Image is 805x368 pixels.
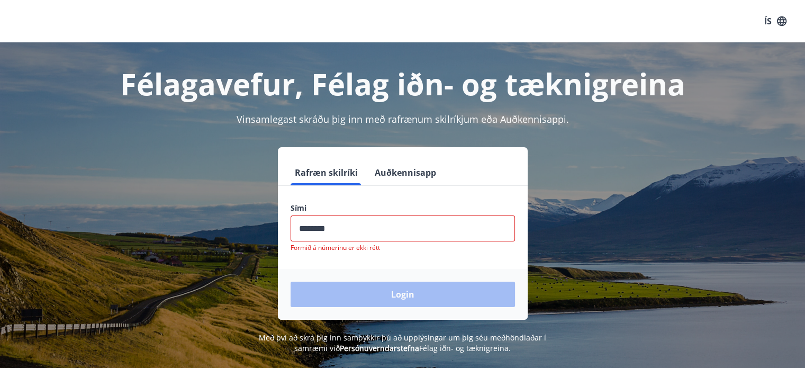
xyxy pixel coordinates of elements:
[340,343,419,353] a: Persónuverndarstefna
[34,64,771,104] h1: Félagavefur, Félag iðn- og tæknigreina
[291,244,515,252] p: Formið á númerinu er ekki rétt
[291,160,362,185] button: Rafræn skilríki
[259,333,546,353] span: Með því að skrá þig inn samþykkir þú að upplýsingar um þig séu meðhöndlaðar í samræmi við Félag i...
[370,160,440,185] button: Auðkennisapp
[237,113,569,125] span: Vinsamlegast skráðu þig inn með rafrænum skilríkjum eða Auðkennisappi.
[758,12,792,31] button: ÍS
[291,203,515,213] label: Sími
